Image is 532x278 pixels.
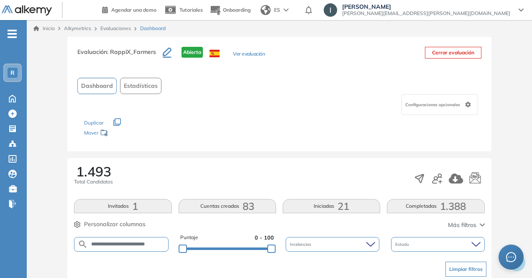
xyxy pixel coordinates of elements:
[233,50,265,59] button: Ver evaluación
[284,8,289,12] img: arrow
[64,25,91,31] span: Alkymetrics
[261,5,271,15] img: world
[290,241,313,247] span: Incidencias
[81,82,113,90] span: Dashboard
[100,25,131,31] a: Evaluaciones
[448,221,476,230] span: Más filtros
[120,78,161,94] button: Estadísticas
[223,7,251,13] span: Onboarding
[2,5,52,16] img: Logo
[283,199,380,213] button: Iniciadas21
[448,221,485,230] button: Más filtros
[140,25,166,32] span: Dashboard
[107,48,156,56] span: : RappiX_Farmers
[84,126,168,141] div: Mover
[124,82,158,90] span: Estadísticas
[76,165,111,178] span: 1.493
[10,69,15,76] span: R
[74,220,146,229] button: Personalizar columnas
[77,78,117,94] button: Dashboard
[182,47,203,58] span: Abierta
[78,239,88,250] img: SEARCH_ALT
[425,47,481,59] button: Cerrar evaluación
[33,25,55,32] a: Inicio
[342,3,510,10] span: [PERSON_NAME]
[102,4,156,14] a: Agendar una demo
[286,237,379,252] div: Incidencias
[445,262,486,277] button: Limpiar filtros
[84,120,103,126] span: Duplicar
[402,94,478,115] div: Configuraciones opcionales
[210,50,220,57] img: ESP
[210,1,251,19] button: Onboarding
[342,10,510,17] span: [PERSON_NAME][EMAIL_ADDRESS][PERSON_NAME][DOMAIN_NAME]
[391,237,485,252] div: Estado
[395,241,411,247] span: Estado
[179,7,203,13] span: Tutoriales
[405,102,462,108] span: Configuraciones opcionales
[74,199,171,213] button: Invitados1
[506,252,516,262] span: message
[387,199,484,213] button: Completadas1.388
[74,178,113,186] span: Total Candidatos
[179,199,276,213] button: Cuentas creadas83
[84,220,146,229] span: Personalizar columnas
[111,7,156,13] span: Agendar una demo
[180,234,198,242] span: Puntaje
[274,6,280,14] span: ES
[8,33,17,35] i: -
[255,234,274,242] span: 0 - 100
[77,47,163,64] h3: Evaluación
